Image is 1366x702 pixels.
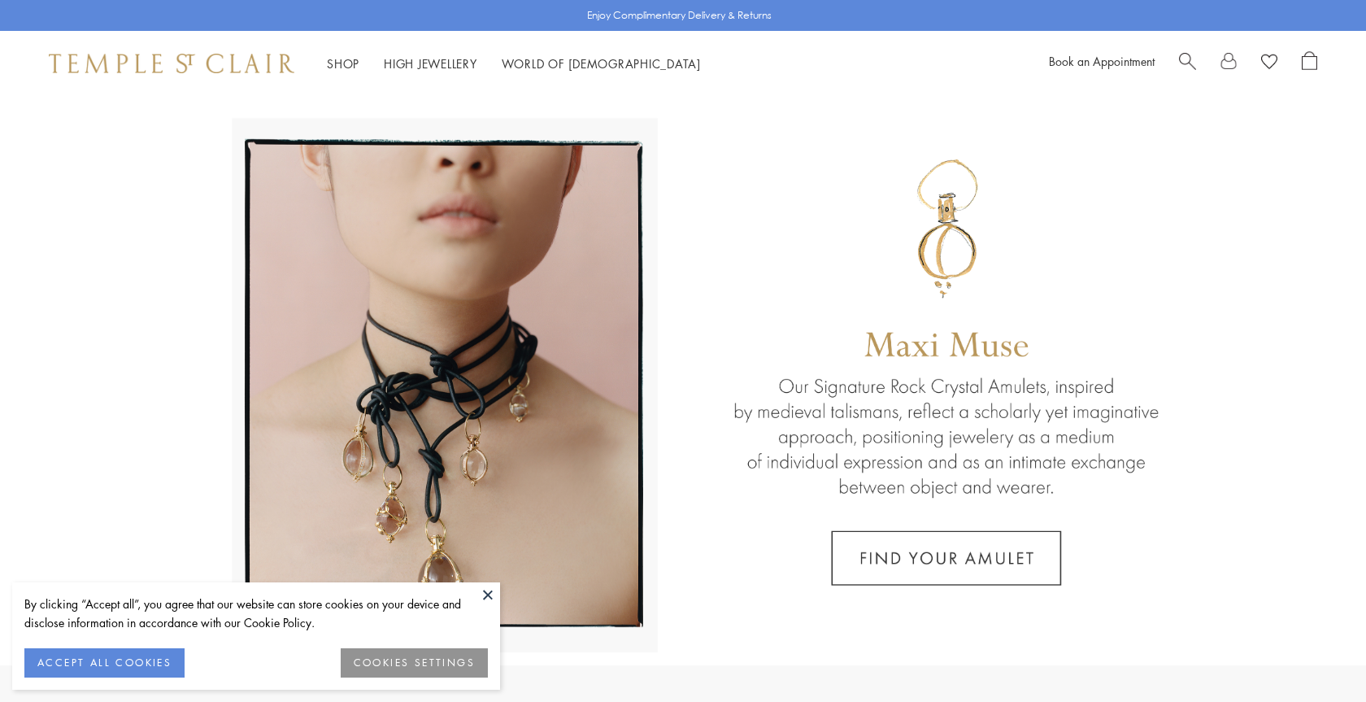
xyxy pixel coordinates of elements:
a: Book an Appointment [1049,53,1155,69]
a: ShopShop [327,55,359,72]
a: World of [DEMOGRAPHIC_DATA]World of [DEMOGRAPHIC_DATA] [502,55,701,72]
a: View Wishlist [1261,51,1277,76]
div: By clicking “Accept all”, you agree that our website can store cookies on your device and disclos... [24,595,488,632]
a: Open Shopping Bag [1302,51,1317,76]
img: Temple St. Clair [49,54,294,73]
a: High JewelleryHigh Jewellery [384,55,477,72]
iframe: Gorgias live chat messenger [1285,626,1350,686]
a: Search [1179,51,1196,76]
button: COOKIES SETTINGS [341,648,488,678]
p: Enjoy Complimentary Delivery & Returns [587,7,772,24]
button: ACCEPT ALL COOKIES [24,648,185,678]
nav: Main navigation [327,54,701,74]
